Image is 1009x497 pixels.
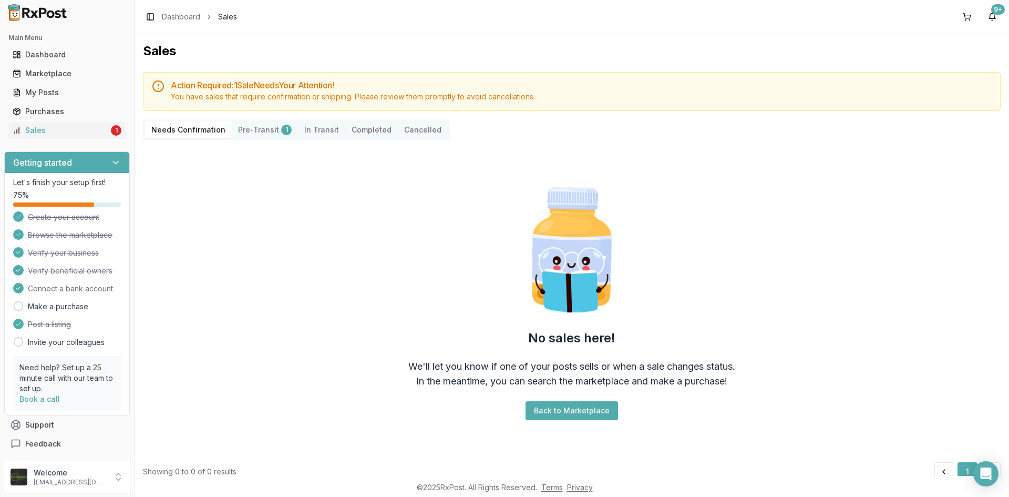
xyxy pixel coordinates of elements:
[171,81,992,89] h5: Action Required: 1 Sale Need s Your Attention!
[34,468,107,478] p: Welcome
[28,337,105,348] a: Invite your colleagues
[4,122,130,139] button: Sales1
[28,283,113,294] span: Connect a bank account
[143,466,236,477] div: Showing 0 to 0 of 0 results
[28,212,99,222] span: Create your account
[19,362,115,394] p: Need help? Set up a 25 minute call with our team to set up.
[13,87,121,98] div: My Posts
[13,49,121,60] div: Dashboard
[8,64,126,83] a: Marketplace
[13,177,121,188] p: Let's finish your setup first!
[111,125,121,136] div: 1
[171,92,992,102] div: You have sales that require confirmation or shipping. Please review them promptly to avoid cancel...
[13,156,72,169] h3: Getting started
[541,483,563,492] a: Terms
[4,434,130,453] button: Feedback
[528,330,615,347] h2: No sales here!
[13,190,29,200] span: 75 %
[991,4,1005,15] div: 9+
[4,65,130,82] button: Marketplace
[13,106,121,117] div: Purchases
[8,83,126,102] a: My Posts
[345,121,398,138] button: Completed
[4,84,130,101] button: My Posts
[984,8,1001,25] button: 9+
[504,182,639,317] img: Smart Pill Bottle
[4,46,130,63] button: Dashboard
[11,469,27,485] img: User avatar
[162,12,200,22] a: Dashboard
[298,121,345,138] button: In Transit
[973,461,998,486] div: Open Intercom Messenger
[8,121,126,140] a: Sales1
[19,394,60,403] a: Book a call
[567,483,593,492] a: Privacy
[416,374,727,389] div: In the meantime, you can search the marketplace and make a purchase!
[408,359,735,374] div: We'll let you know if one of your posts sells or when a sale changes status.
[13,68,121,79] div: Marketplace
[25,439,61,449] span: Feedback
[398,121,448,138] button: Cancelled
[13,125,109,136] div: Sales
[218,12,237,22] span: Sales
[28,230,112,240] span: Browse the marketplace
[28,301,88,312] a: Make a purchase
[28,266,112,276] span: Verify beneficial owners
[8,45,126,64] a: Dashboard
[526,401,618,420] button: Back to Marketplace
[28,319,71,330] span: Post a listing
[4,415,130,434] button: Support
[957,462,977,481] button: 1
[232,121,298,138] button: Pre-Transit
[281,125,292,135] div: 1
[8,34,126,42] h2: Main Menu
[145,121,232,138] button: Needs Confirmation
[34,478,107,486] p: [EMAIL_ADDRESS][DOMAIN_NAME]
[8,102,126,121] a: Purchases
[4,4,71,21] img: RxPost Logo
[162,12,237,22] nav: breadcrumb
[143,43,1001,59] h1: Sales
[28,248,99,258] span: Verify your business
[4,103,130,120] button: Purchases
